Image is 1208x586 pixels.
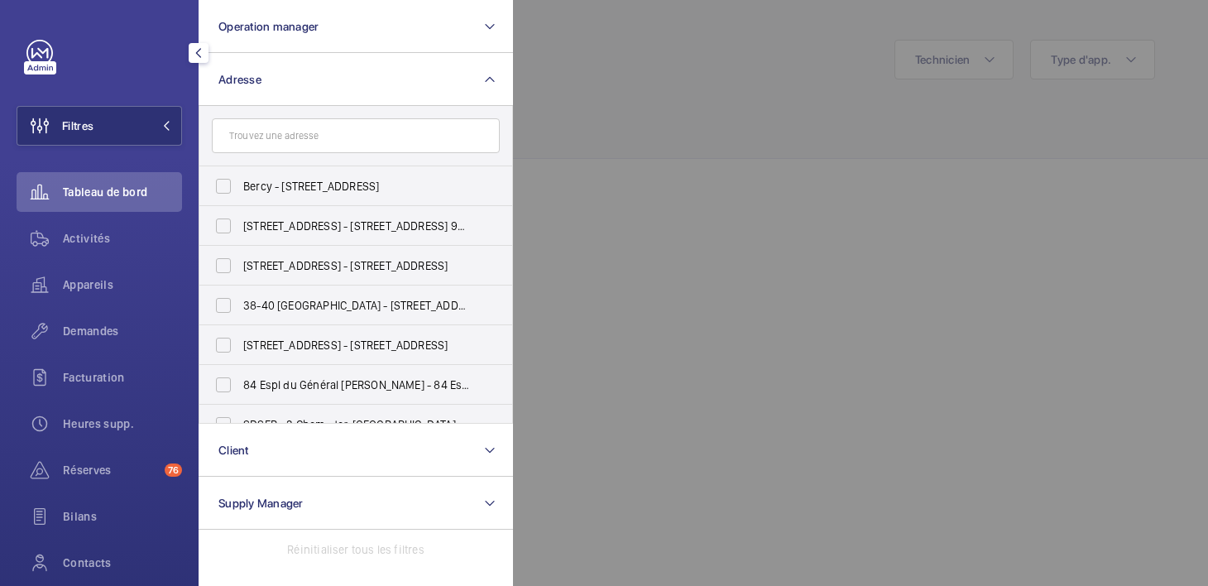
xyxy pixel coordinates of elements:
[63,230,182,247] span: Activités
[63,276,182,293] span: Appareils
[63,508,182,525] span: Bilans
[63,184,182,200] span: Tableau de bord
[63,462,158,478] span: Réserves
[62,118,93,134] span: Filtres
[17,106,182,146] button: Filtres
[165,464,182,477] span: 76
[63,555,182,571] span: Contacts
[63,415,182,432] span: Heures supp.
[63,323,182,339] span: Demandes
[63,369,182,386] span: Facturation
